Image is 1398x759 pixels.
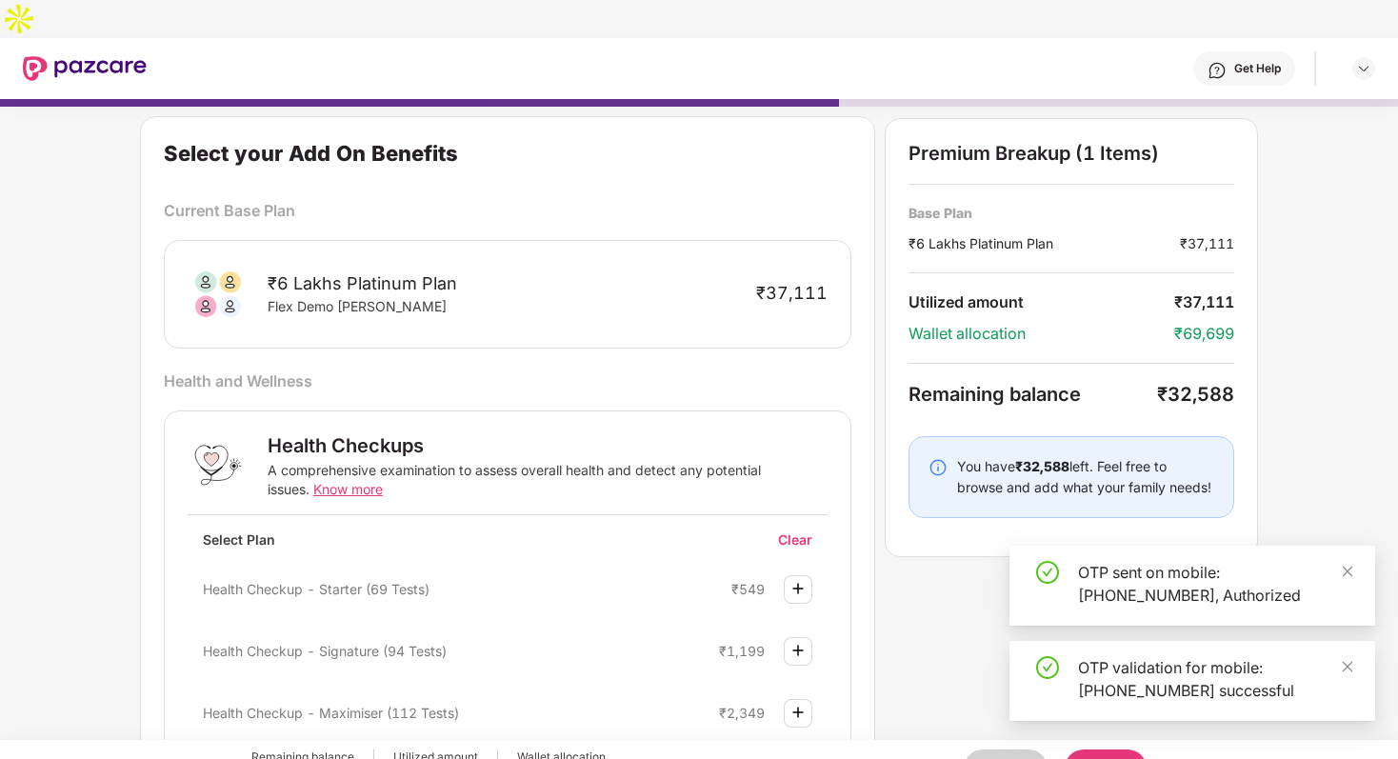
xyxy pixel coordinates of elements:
div: Utilized amount [909,292,1174,312]
img: New Pazcare Logo [23,56,147,81]
img: svg+xml;base64,PHN2ZyBpZD0iUGx1cy0zMngzMiIgeG1sbnM9Imh0dHA6Ly93d3cudzMub3JnLzIwMDAvc3ZnIiB3aWR0aD... [787,577,809,600]
img: Health Checkups [188,434,249,495]
div: OTP sent on mobile: [PHONE_NUMBER], Authorized [1078,561,1352,607]
div: Clear [778,530,828,549]
div: You have left. Feel free to browse and add what your family needs! [957,456,1214,498]
div: Select Plan [188,530,290,564]
div: Health and Wellness [164,371,851,391]
div: Wallet allocation [909,324,1174,344]
div: Get Help [1234,61,1281,76]
div: Premium Breakup (1 Items) [909,142,1234,165]
span: Health Checkup - Maximiser (112 Tests) [203,705,459,721]
img: svg+xml;base64,PHN2ZyBpZD0iSW5mby0yMHgyMCIgeG1sbnM9Imh0dHA6Ly93d3cudzMub3JnLzIwMDAvc3ZnIiB3aWR0aD... [929,458,948,477]
div: ₹32,588 [1157,383,1234,406]
img: svg+xml;base64,PHN2ZyBpZD0iUGx1cy0zMngzMiIgeG1sbnM9Imh0dHA6Ly93d3cudzMub3JnLzIwMDAvc3ZnIiB3aWR0aD... [787,639,809,662]
img: svg+xml;base64,PHN2ZyB3aWR0aD0iODAiIGhlaWdodD0iODAiIHZpZXdCb3g9IjAgMCA4MCA4MCIgZmlsbD0ibm9uZSIgeG... [188,264,249,325]
div: A comprehensive examination to assess overall health and detect any potential issues. [268,461,789,499]
b: ₹32,588 [1015,458,1069,474]
div: ₹69,699 [1174,324,1234,344]
div: Current Base Plan [164,201,851,221]
div: ₹6 Lakhs Platinum Plan [268,273,737,293]
div: Select your Add On Benefits [164,140,851,178]
div: Remaining balance [909,383,1157,406]
div: OTP validation for mobile: [PHONE_NUMBER] successful [1078,656,1352,702]
div: ₹6 Lakhs Platinum Plan [909,233,1180,253]
div: ₹37,111 [1180,233,1234,253]
div: Base Plan [909,204,1234,222]
span: close [1341,565,1354,578]
div: ₹1,199 [719,643,765,659]
div: ₹37,111 [756,283,828,303]
span: Health Checkup - Signature (94 Tests) [203,643,447,659]
span: Know more [313,481,383,497]
span: check-circle [1036,656,1059,679]
img: svg+xml;base64,PHN2ZyBpZD0iUGx1cy0zMngzMiIgeG1sbnM9Imh0dHA6Ly93d3cudzMub3JnLzIwMDAvc3ZnIiB3aWR0aD... [787,701,809,724]
span: Health Checkup - Starter (69 Tests) [203,581,429,597]
div: Flex Demo [PERSON_NAME] [268,297,699,316]
img: svg+xml;base64,PHN2ZyBpZD0iSGVscC0zMngzMiIgeG1sbnM9Imh0dHA6Ly93d3cudzMub3JnLzIwMDAvc3ZnIiB3aWR0aD... [1208,61,1227,80]
div: ₹549 [731,581,765,597]
div: ₹37,111 [1174,292,1234,312]
div: ₹2,349 [719,705,765,721]
img: svg+xml;base64,PHN2ZyBpZD0iRHJvcGRvd24tMzJ4MzIiIHhtbG5zPSJodHRwOi8vd3d3LnczLm9yZy8yMDAwL3N2ZyIgd2... [1356,61,1371,76]
div: Health Checkups [268,434,828,457]
span: check-circle [1036,561,1059,584]
span: close [1341,660,1354,673]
